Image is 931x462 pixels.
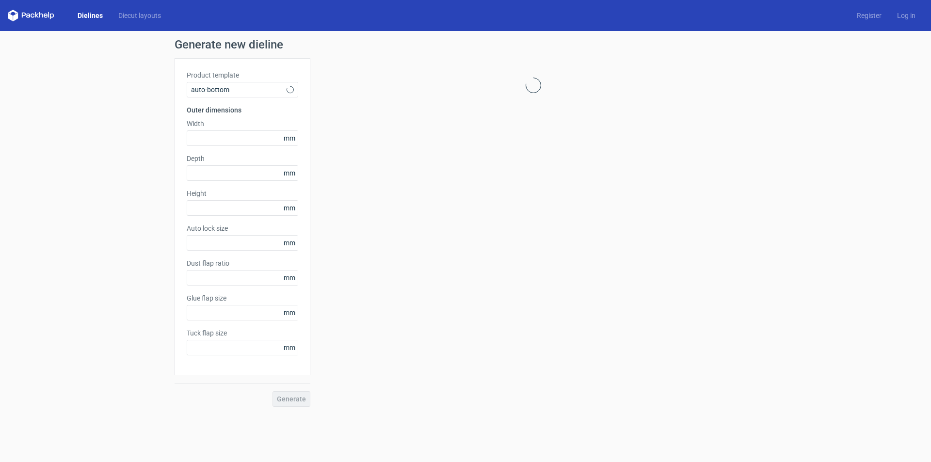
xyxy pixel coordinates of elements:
[281,201,298,215] span: mm
[70,11,111,20] a: Dielines
[187,293,298,303] label: Glue flap size
[281,305,298,320] span: mm
[187,105,298,115] h3: Outer dimensions
[111,11,169,20] a: Diecut layouts
[889,11,923,20] a: Log in
[849,11,889,20] a: Register
[187,119,298,128] label: Width
[281,131,298,145] span: mm
[281,236,298,250] span: mm
[187,70,298,80] label: Product template
[187,328,298,338] label: Tuck flap size
[281,340,298,355] span: mm
[187,189,298,198] label: Height
[187,223,298,233] label: Auto lock size
[175,39,756,50] h1: Generate new dieline
[187,154,298,163] label: Depth
[187,258,298,268] label: Dust flap ratio
[281,166,298,180] span: mm
[191,85,287,95] span: auto-bottom
[281,271,298,285] span: mm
